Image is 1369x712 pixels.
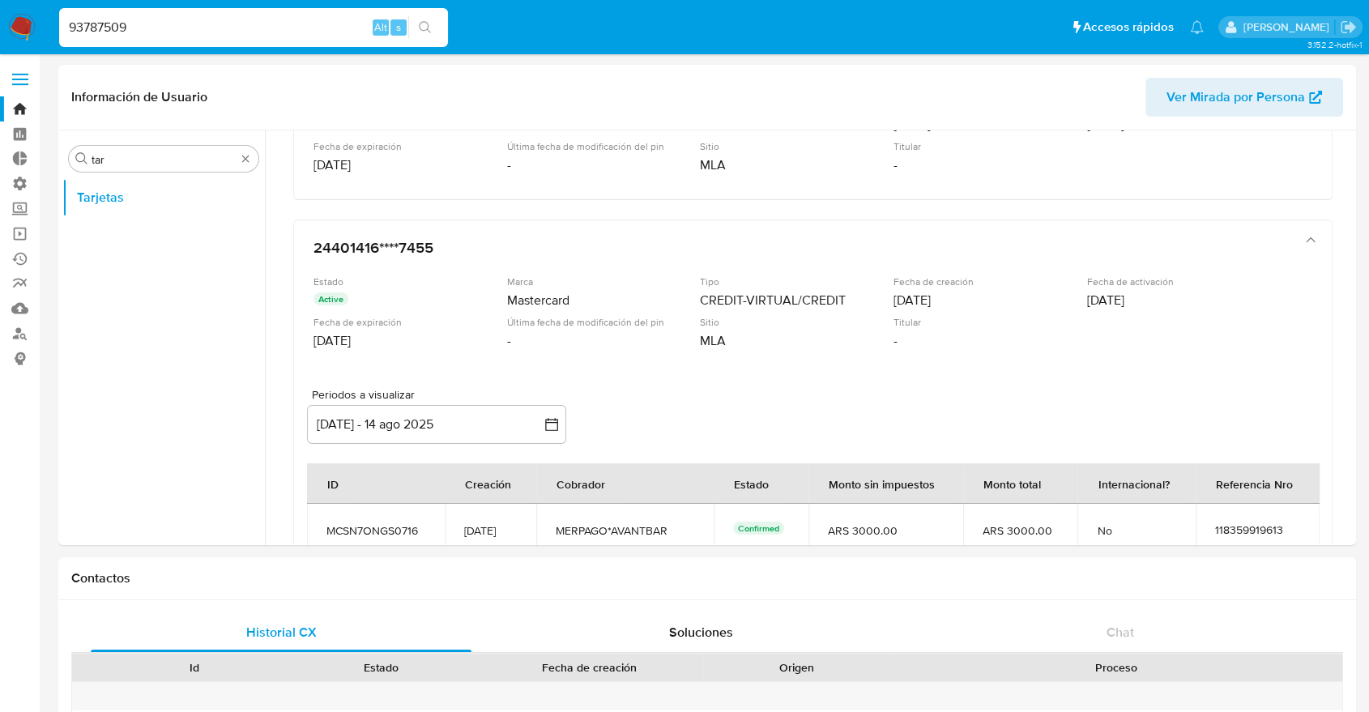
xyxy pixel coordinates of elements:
[62,178,265,217] button: Tarjetas
[75,152,88,165] button: Buscar
[374,19,387,35] span: Alt
[92,152,236,167] input: Buscar
[1243,19,1334,35] p: juan.tosini@mercadolibre.com
[486,659,692,676] div: Fecha de creación
[408,16,441,39] button: search-icon
[902,659,1331,676] div: Proceso
[59,17,448,38] input: Buscar usuario o caso...
[1083,19,1174,36] span: Accesos rápidos
[1145,78,1343,117] button: Ver Mirada por Persona
[1107,623,1134,642] span: Chat
[714,659,879,676] div: Origen
[239,152,252,165] button: Borrar
[396,19,401,35] span: s
[669,623,733,642] span: Soluciones
[246,623,317,642] span: Historial CX
[71,570,1343,586] h1: Contactos
[1340,19,1357,36] a: Salir
[1166,78,1305,117] span: Ver Mirada por Persona
[299,659,463,676] div: Estado
[71,89,207,105] h1: Información de Usuario
[112,659,276,676] div: Id
[1190,20,1204,34] a: Notificaciones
